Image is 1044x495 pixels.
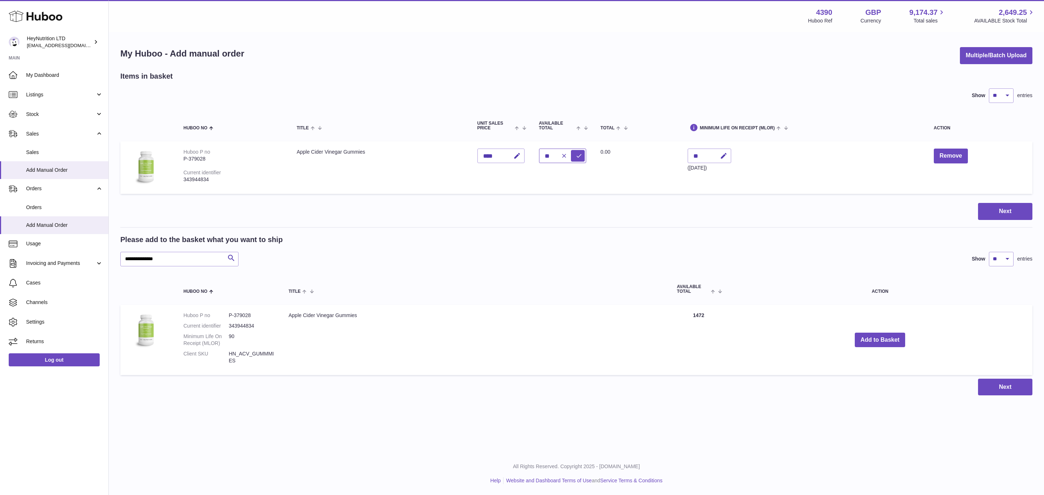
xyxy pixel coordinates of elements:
span: Add Manual Order [26,167,103,174]
span: Total [601,126,615,130]
div: P-379028 [183,155,282,162]
span: Returns [26,338,103,345]
div: Current identifier [183,170,221,175]
span: My Dashboard [26,72,103,79]
a: 2,649.25 AVAILABLE Stock Total [974,8,1035,24]
span: entries [1017,92,1032,99]
span: Minimum Life On Receipt (MLOR) [700,126,775,130]
p: All Rights Reserved. Copyright 2025 - [DOMAIN_NAME] [115,463,1038,470]
span: Total sales [913,17,946,24]
span: [EMAIL_ADDRESS][DOMAIN_NAME] [27,42,107,48]
span: AVAILABLE Total [539,121,575,130]
dt: Client SKU [183,350,229,364]
button: Add to Basket [855,333,906,348]
span: Huboo no [183,289,207,294]
button: Remove [934,149,968,163]
dd: P-379028 [229,312,274,319]
span: Settings [26,319,103,325]
td: Apple Cider Vinegar Gummies [281,305,670,375]
td: 1472 [670,305,728,375]
a: 9,174.37 Total sales [910,8,946,24]
img: Apple Cider Vinegar Gummies [128,312,164,348]
dd: 343944834 [229,323,274,329]
div: Currency [861,17,881,24]
div: HeyNutrition LTD [27,35,92,49]
img: Apple Cider Vinegar Gummies [128,149,164,185]
h2: Items in basket [120,71,173,81]
strong: GBP [865,8,881,17]
div: Huboo Ref [808,17,832,24]
dt: Current identifier [183,323,229,329]
strong: 4390 [816,8,832,17]
span: 2,649.25 [999,8,1027,17]
span: Unit Sales Price [477,121,513,130]
span: entries [1017,255,1032,262]
span: Title [297,126,308,130]
div: ([DATE]) [688,165,731,171]
button: Next [978,203,1032,220]
dd: 90 [229,333,274,347]
span: Sales [26,130,95,137]
dt: Minimum Life On Receipt (MLOR) [183,333,229,347]
h2: Please add to the basket what you want to ship [120,235,283,245]
th: Action [728,277,1032,301]
div: Huboo P no [183,149,210,155]
img: internalAdmin-4390@internal.huboo.com [9,37,20,47]
span: Invoicing and Payments [26,260,95,267]
a: Log out [9,353,100,366]
dd: HN_ACV_GUMMMIES [229,350,274,364]
span: Huboo no [183,126,207,130]
div: Action [934,126,1025,130]
span: Cases [26,279,103,286]
a: Website and Dashboard Terms of Use [506,478,592,483]
button: Multiple/Batch Upload [960,47,1032,64]
span: Channels [26,299,103,306]
span: Listings [26,91,95,98]
span: 0.00 [601,149,610,155]
span: Sales [26,149,103,156]
span: Orders [26,204,103,211]
span: Orders [26,185,95,192]
span: 9,174.37 [910,8,938,17]
button: Next [978,379,1032,396]
h1: My Huboo - Add manual order [120,48,244,59]
div: 343944834 [183,176,282,183]
a: Service Terms & Conditions [600,478,663,483]
span: AVAILABLE Total [677,284,709,294]
a: Help [490,478,501,483]
li: and [504,477,662,484]
td: Apple Cider Vinegar Gummies [289,141,470,194]
span: Stock [26,111,95,118]
span: AVAILABLE Stock Total [974,17,1035,24]
span: Title [289,289,301,294]
label: Show [972,255,985,262]
label: Show [972,92,985,99]
span: Add Manual Order [26,222,103,229]
span: Usage [26,240,103,247]
dt: Huboo P no [183,312,229,319]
